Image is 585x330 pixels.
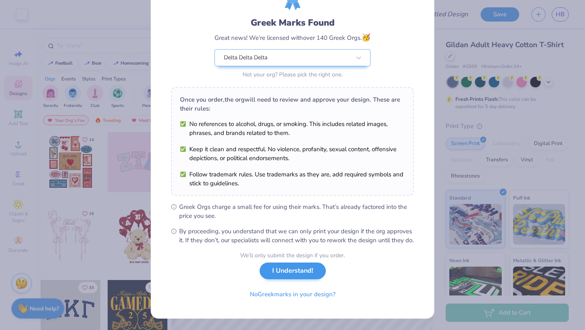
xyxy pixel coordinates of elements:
[260,263,326,279] button: I Understand!
[362,33,370,42] span: 🥳
[214,70,370,79] div: Not your org? Please pick the right one.
[180,119,405,137] li: No references to alcohol, drugs, or smoking. This includes related images, phrases, and brands re...
[180,145,405,163] li: Keep it clean and respectful. No violence, profanity, sexual content, offensive depictions, or po...
[180,170,405,188] li: Follow trademark rules. Use trademarks as they are, add required symbols and stick to guidelines.
[214,16,370,29] div: Greek Marks Found
[243,286,342,303] button: NoGreekmarks in your design?
[179,227,414,245] span: By proceeding, you understand that we can only print your design if the org approves it. If they ...
[240,251,345,260] div: We’ll only submit the design if you order.
[180,95,405,113] div: Once you order, the org will need to review and approve your design. These are their rules:
[179,202,414,220] span: Greek Orgs charge a small fee for using their marks. That’s already factored into the price you see.
[214,32,370,43] div: Great news! We’re licensed with over 140 Greek Orgs.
